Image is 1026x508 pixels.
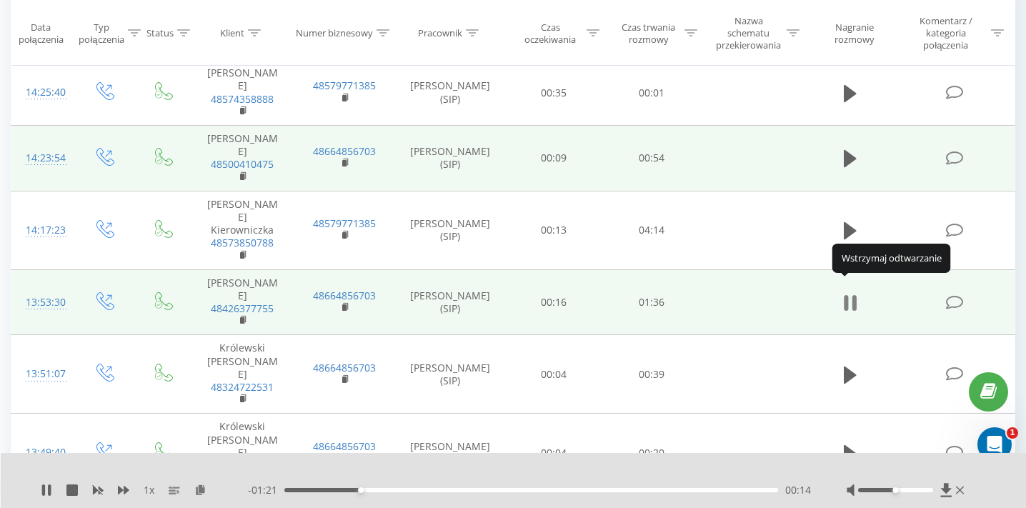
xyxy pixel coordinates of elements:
[211,302,274,315] a: 48426377755
[603,126,701,191] td: 00:54
[603,191,701,269] td: 04:14
[418,27,462,39] div: Pracownik
[26,144,59,172] div: 14:23:54
[313,216,376,230] a: 48579771385
[191,191,294,269] td: [PERSON_NAME] Kierowniczka
[211,380,274,394] a: 48324722531
[191,335,294,414] td: Królewski [PERSON_NAME]
[603,335,701,414] td: 00:39
[893,487,899,493] div: Accessibility label
[144,483,154,497] span: 1 x
[146,27,174,39] div: Status
[395,60,505,126] td: [PERSON_NAME] (SIP)
[603,60,701,126] td: 00:01
[220,27,244,39] div: Klient
[313,361,376,374] a: 48664856703
[296,27,373,39] div: Numer biznesowy
[395,126,505,191] td: [PERSON_NAME] (SIP)
[191,269,294,335] td: [PERSON_NAME]
[79,21,124,45] div: Typ połączenia
[505,269,603,335] td: 00:16
[395,269,505,335] td: [PERSON_NAME] (SIP)
[313,144,376,158] a: 48664856703
[191,126,294,191] td: [PERSON_NAME]
[904,15,987,51] div: Komentarz / kategoria połączenia
[211,92,274,106] a: 48574358888
[616,21,681,45] div: Czas trwania rozmowy
[816,21,894,45] div: Nagranie rozmowy
[832,244,951,272] div: Wstrzymaj odtwarzanie
[395,335,505,414] td: [PERSON_NAME] (SIP)
[313,79,376,92] a: 48579771385
[26,289,59,317] div: 13:53:30
[1007,427,1018,439] span: 1
[211,157,274,171] a: 48500410475
[248,483,284,497] span: - 01:21
[505,191,603,269] td: 00:13
[714,15,783,51] div: Nazwa schematu przekierowania
[26,216,59,244] div: 14:17:23
[395,414,505,492] td: [PERSON_NAME] (SIP)
[785,483,811,497] span: 00:14
[505,60,603,126] td: 00:35
[358,487,364,493] div: Accessibility label
[211,236,274,249] a: 48573850788
[11,21,70,45] div: Data połączenia
[505,335,603,414] td: 00:04
[603,269,701,335] td: 01:36
[26,360,59,388] div: 13:51:07
[313,289,376,302] a: 48664856703
[505,126,603,191] td: 00:09
[313,439,376,453] a: 48664856703
[26,79,59,106] div: 14:25:40
[977,427,1012,462] iframe: Intercom live chat
[395,191,505,269] td: [PERSON_NAME] (SIP)
[603,414,701,492] td: 00:20
[26,439,59,467] div: 13:49:40
[518,21,583,45] div: Czas oczekiwania
[191,414,294,492] td: Królewski [PERSON_NAME]
[191,60,294,126] td: [PERSON_NAME]
[505,414,603,492] td: 00:04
